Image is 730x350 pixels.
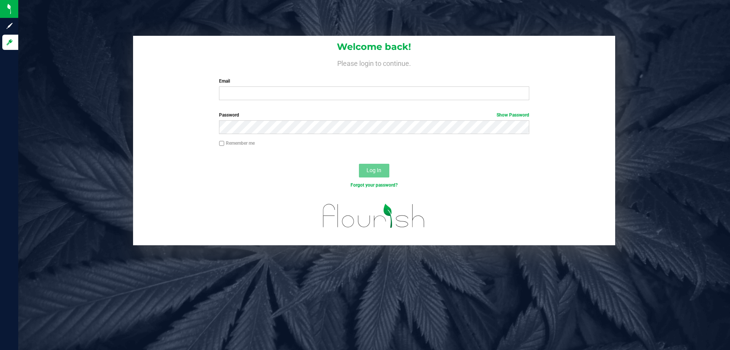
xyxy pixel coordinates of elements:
[497,112,529,118] a: Show Password
[6,38,13,46] inline-svg: Log in
[133,58,615,67] h4: Please login to continue.
[351,182,398,188] a: Forgot your password?
[219,112,239,118] span: Password
[367,167,381,173] span: Log In
[6,22,13,30] inline-svg: Sign up
[359,164,389,177] button: Log In
[219,78,529,85] label: Email
[219,141,224,146] input: Remember me
[314,197,434,235] img: flourish_logo.svg
[133,42,615,52] h1: Welcome back!
[219,140,255,147] label: Remember me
